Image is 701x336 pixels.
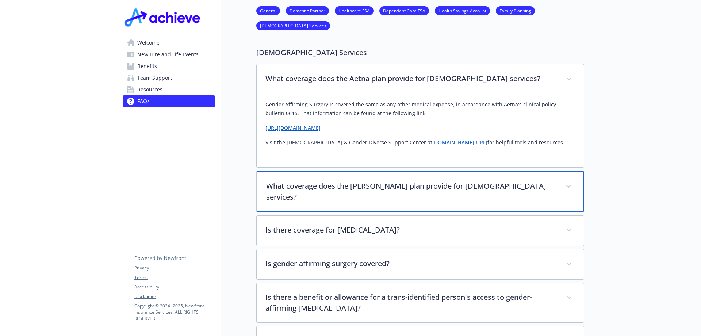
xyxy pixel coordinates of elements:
[257,171,584,212] div: What coverage does the [PERSON_NAME] plan provide for [DEMOGRAPHIC_DATA] services?
[432,139,487,146] a: [DOMAIN_NAME][URL]
[286,7,329,14] a: Domestic Partner
[137,95,150,107] span: FAQs
[134,293,215,300] a: Disclaimer
[265,292,558,314] p: Is there a benefit or allowance for a trans-identified person's access to gender-affirming [MEDIC...
[137,60,157,72] span: Benefits
[265,258,558,269] p: Is gender-affirming surgery covered?
[137,49,199,60] span: New Hire and Life Events
[137,84,162,95] span: Resources
[266,181,557,203] p: What coverage does the [PERSON_NAME] plan provide for [DEMOGRAPHIC_DATA] services?
[335,7,374,14] a: Healthcare FSA
[257,94,584,167] div: What coverage does the Aetna plan provide for [DEMOGRAPHIC_DATA] services?
[265,100,575,118] p: Gender Affirming Surgery is covered the same as any other medical expense, in accordance with Aet...
[137,72,172,84] span: Team Support
[134,265,215,271] a: Privacy
[257,216,584,246] div: Is there coverage for [MEDICAL_DATA]?
[123,37,215,49] a: Welcome
[134,303,215,321] p: Copyright © 2024 - 2025 , Newfront Insurance Services, ALL RIGHTS RESERVED
[123,60,215,72] a: Benefits
[379,7,429,14] a: Dependent Care FSA
[123,95,215,107] a: FAQs
[137,37,160,49] span: Welcome
[256,22,330,29] a: [DEMOGRAPHIC_DATA] Services
[123,72,215,84] a: Team Support
[257,283,584,322] div: Is there a benefit or allowance for a trans-identified person's access to gender-affirming [MEDIC...
[496,7,535,14] a: Family Planning
[134,284,215,290] a: Accessibility
[257,249,584,279] div: Is gender-affirming surgery covered?
[257,64,584,94] div: What coverage does the Aetna plan provide for [DEMOGRAPHIC_DATA] services?
[265,73,558,84] p: What coverage does the Aetna plan provide for [DEMOGRAPHIC_DATA] services?
[256,47,584,58] p: [DEMOGRAPHIC_DATA] Services
[123,49,215,60] a: New Hire and Life Events
[435,7,490,14] a: Health Savings Account
[265,138,575,147] p: Visit the [DEMOGRAPHIC_DATA] & Gender Diverse Support Center at for helpful tools and resources.
[123,84,215,95] a: Resources
[134,274,215,281] a: Terms
[265,124,321,131] a: [URL][DOMAIN_NAME]
[256,7,280,14] a: General
[265,224,558,235] p: Is there coverage for [MEDICAL_DATA]?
